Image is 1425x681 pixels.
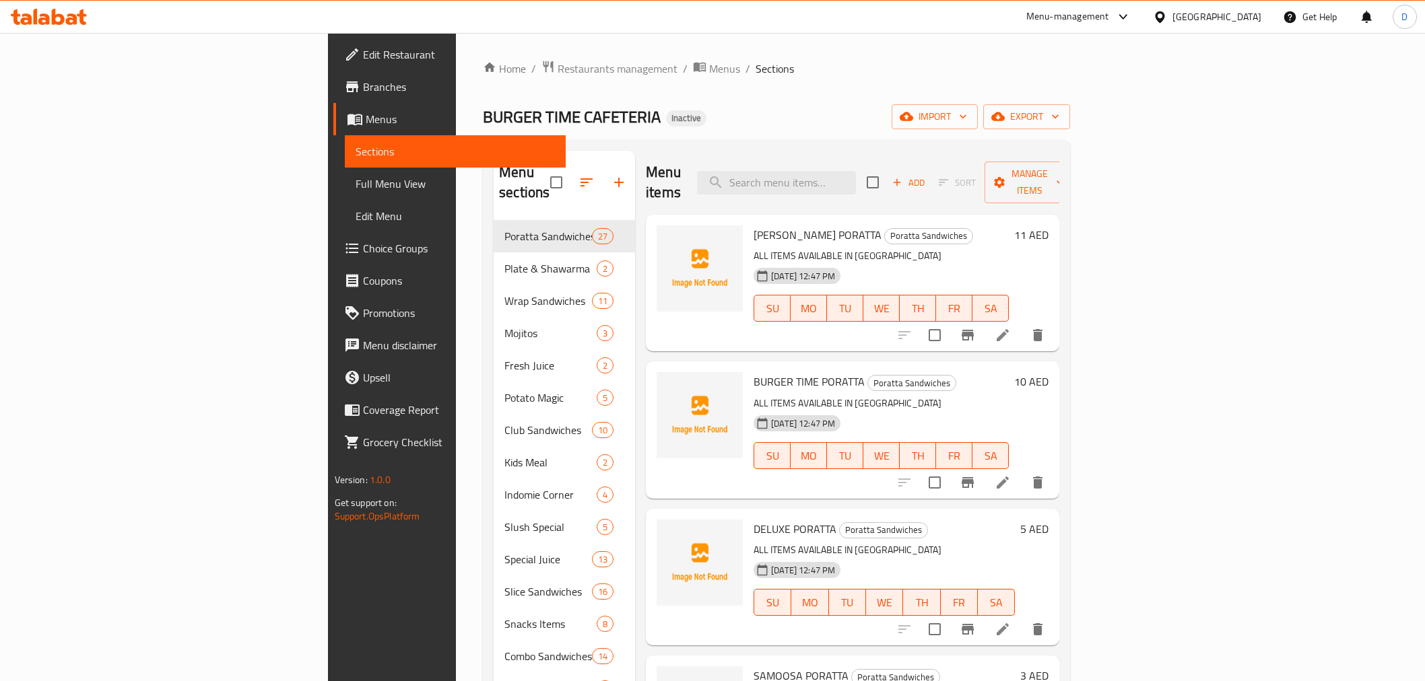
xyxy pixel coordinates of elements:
[666,110,706,127] div: Inactive
[791,442,827,469] button: MO
[1014,225,1049,244] h6: 11 AED
[597,519,614,535] div: items
[985,162,1075,203] button: Manage items
[754,371,865,392] span: BURGER TIME PORATTA
[504,583,592,600] span: Slice Sandwiches
[597,456,613,469] span: 2
[333,329,566,361] a: Menu disclaimer
[597,390,614,406] div: items
[494,478,635,511] div: Indomie Corner4
[333,38,566,71] a: Edit Restaurant
[887,172,930,193] button: Add
[994,108,1059,125] span: export
[494,317,635,349] div: Mojitos3
[866,589,903,616] button: WE
[504,260,597,277] span: Plate & Shawarma
[603,166,635,199] button: Add section
[333,103,566,135] a: Menus
[952,613,984,645] button: Branch-specific-item
[504,519,597,535] span: Slush Special
[995,166,1064,199] span: Manage items
[363,402,555,418] span: Coverage Report
[829,589,866,616] button: TU
[363,434,555,450] span: Grocery Checklist
[760,593,786,612] span: SU
[570,166,603,199] span: Sort sections
[597,357,614,373] div: items
[754,519,836,539] span: DELUXE PORATTA
[504,487,597,503] span: Indomie Corner
[869,446,894,466] span: WE
[356,176,555,192] span: Full Menu View
[504,648,592,664] span: Combo Sandwiches
[592,228,614,244] div: items
[356,208,555,224] span: Edit Menu
[797,593,823,612] span: MO
[333,361,566,394] a: Upsell
[885,228,972,244] span: Poratta Sandwiches
[995,621,1011,637] a: Edit menu item
[683,61,688,77] li: /
[593,230,613,243] span: 27
[840,522,927,538] span: Poratta Sandwiches
[863,442,900,469] button: WE
[832,299,858,318] span: TU
[541,60,677,77] a: Restaurants management
[1020,519,1049,538] h6: 5 AED
[597,325,614,341] div: items
[941,446,967,466] span: FR
[494,285,635,317] div: Wrap Sandwiches11
[796,446,822,466] span: MO
[754,542,1015,559] p: ALL ITEMS AVAILABLE IN [GEOGRAPHIC_DATA]
[657,225,743,312] img: ZINKER MATHAFI PORATTA
[983,104,1070,129] button: export
[766,270,840,283] span: [DATE] 12:47 PM
[869,299,894,318] span: WE
[995,327,1011,343] a: Edit menu item
[791,589,828,616] button: MO
[657,372,743,458] img: BURGER TIME PORATTA
[363,337,555,353] span: Menu disclaimer
[504,551,592,567] span: Special Juice
[504,422,592,438] div: Club Sandwiches
[952,319,984,351] button: Branch-specific-item
[1022,613,1054,645] button: delete
[345,168,566,200] a: Full Menu View
[760,299,785,318] span: SU
[345,200,566,232] a: Edit Menu
[832,446,858,466] span: TU
[363,79,555,95] span: Branches
[978,446,1003,466] span: SA
[754,589,791,616] button: SU
[504,357,597,373] span: Fresh Juice
[900,295,936,322] button: TH
[592,583,614,600] div: items
[356,143,555,159] span: Sections
[972,442,1009,469] button: SA
[908,593,935,612] span: TH
[936,442,972,469] button: FR
[370,471,391,489] span: 1.0.0
[494,446,635,478] div: Kids Meal2
[494,608,635,640] div: Snacks Items8
[766,564,840,577] span: [DATE] 12:47 PM
[666,112,706,124] span: Inactive
[333,297,566,329] a: Promotions
[333,71,566,103] a: Branches
[697,171,856,194] input: search
[887,172,930,193] span: Add item
[363,369,555,386] span: Upsell
[333,264,566,297] a: Coupons
[363,305,555,321] span: Promotions
[483,60,1070,77] nav: breadcrumb
[542,168,570,196] span: Select all sections
[597,521,613,534] span: 5
[871,593,898,612] span: WE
